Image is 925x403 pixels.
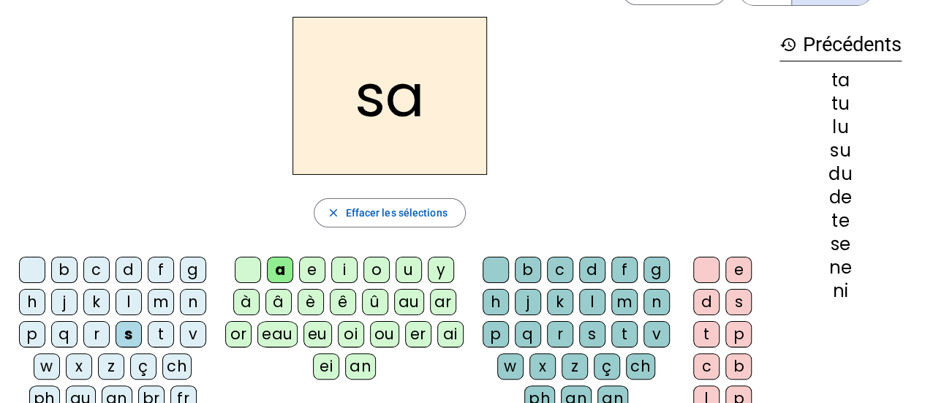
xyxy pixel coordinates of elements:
[515,257,541,283] div: b
[116,321,142,347] div: s
[547,321,573,347] div: r
[257,321,298,347] div: eau
[267,257,293,283] div: a
[116,257,142,283] div: d
[338,321,364,347] div: oi
[292,17,487,175] h2: sa
[303,321,332,347] div: eu
[547,257,573,283] div: c
[345,353,376,380] div: an
[83,257,110,283] div: c
[725,353,752,380] div: b
[483,289,509,315] div: h
[779,165,902,183] div: du
[579,257,605,283] div: d
[233,289,260,315] div: à
[779,118,902,136] div: lu
[405,321,431,347] div: er
[148,321,174,347] div: t
[331,257,358,283] div: i
[779,212,902,230] div: te
[225,321,252,347] div: or
[594,353,620,380] div: ç
[611,321,638,347] div: t
[162,353,192,380] div: ch
[725,321,752,347] div: p
[51,321,78,347] div: q
[693,353,720,380] div: c
[579,289,605,315] div: l
[265,289,292,315] div: â
[643,289,670,315] div: n
[779,282,902,300] div: ni
[547,289,573,315] div: k
[98,353,124,380] div: z
[483,321,509,347] div: p
[626,353,655,380] div: ch
[725,257,752,283] div: e
[298,289,324,315] div: è
[428,257,454,283] div: y
[779,95,902,113] div: tu
[725,289,752,315] div: s
[370,321,399,347] div: ou
[529,353,556,380] div: x
[643,321,670,347] div: v
[437,321,464,347] div: ai
[515,289,541,315] div: j
[34,353,60,380] div: w
[51,289,78,315] div: j
[180,257,206,283] div: g
[362,289,388,315] div: û
[19,321,45,347] div: p
[779,29,902,61] h3: Précédents
[330,289,356,315] div: ê
[611,257,638,283] div: f
[430,289,456,315] div: ar
[579,321,605,347] div: s
[515,321,541,347] div: q
[313,353,339,380] div: ei
[396,257,422,283] div: u
[779,189,902,206] div: de
[779,259,902,276] div: ne
[180,289,206,315] div: n
[83,289,110,315] div: k
[394,289,424,315] div: au
[148,289,174,315] div: m
[83,321,110,347] div: r
[51,257,78,283] div: b
[779,72,902,89] div: ta
[345,204,447,222] span: Effacer les sélections
[180,321,206,347] div: v
[693,321,720,347] div: t
[314,198,465,227] button: Effacer les sélections
[363,257,390,283] div: o
[148,257,174,283] div: f
[326,206,339,219] mat-icon: close
[779,236,902,253] div: se
[779,142,902,159] div: su
[66,353,92,380] div: x
[693,289,720,315] div: d
[643,257,670,283] div: g
[19,289,45,315] div: h
[130,353,156,380] div: ç
[497,353,524,380] div: w
[116,289,142,315] div: l
[611,289,638,315] div: m
[779,36,797,53] mat-icon: history
[562,353,588,380] div: z
[299,257,325,283] div: e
